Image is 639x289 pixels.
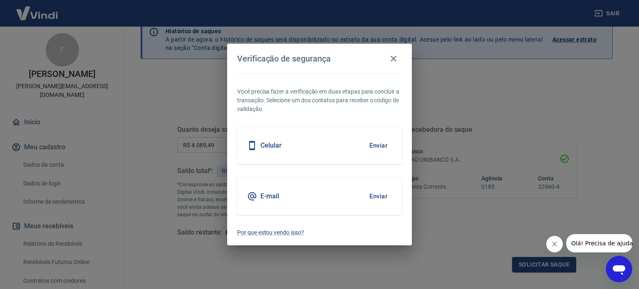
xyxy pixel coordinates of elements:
[5,6,70,12] span: Olá! Precisa de ajuda?
[546,236,563,252] iframe: Fechar mensagem
[237,87,402,114] p: Você precisa fazer a verificação em duas etapas para concluir a transação. Selecione um dos conta...
[237,54,331,64] h4: Verificação de segurança
[566,234,632,252] iframe: Mensagem da empresa
[260,192,279,200] h5: E-mail
[606,256,632,282] iframe: Botão para abrir a janela de mensagens
[365,188,392,205] button: Enviar
[260,141,282,150] h5: Celular
[237,228,402,237] a: Por que estou vendo isso?
[365,137,392,154] button: Enviar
